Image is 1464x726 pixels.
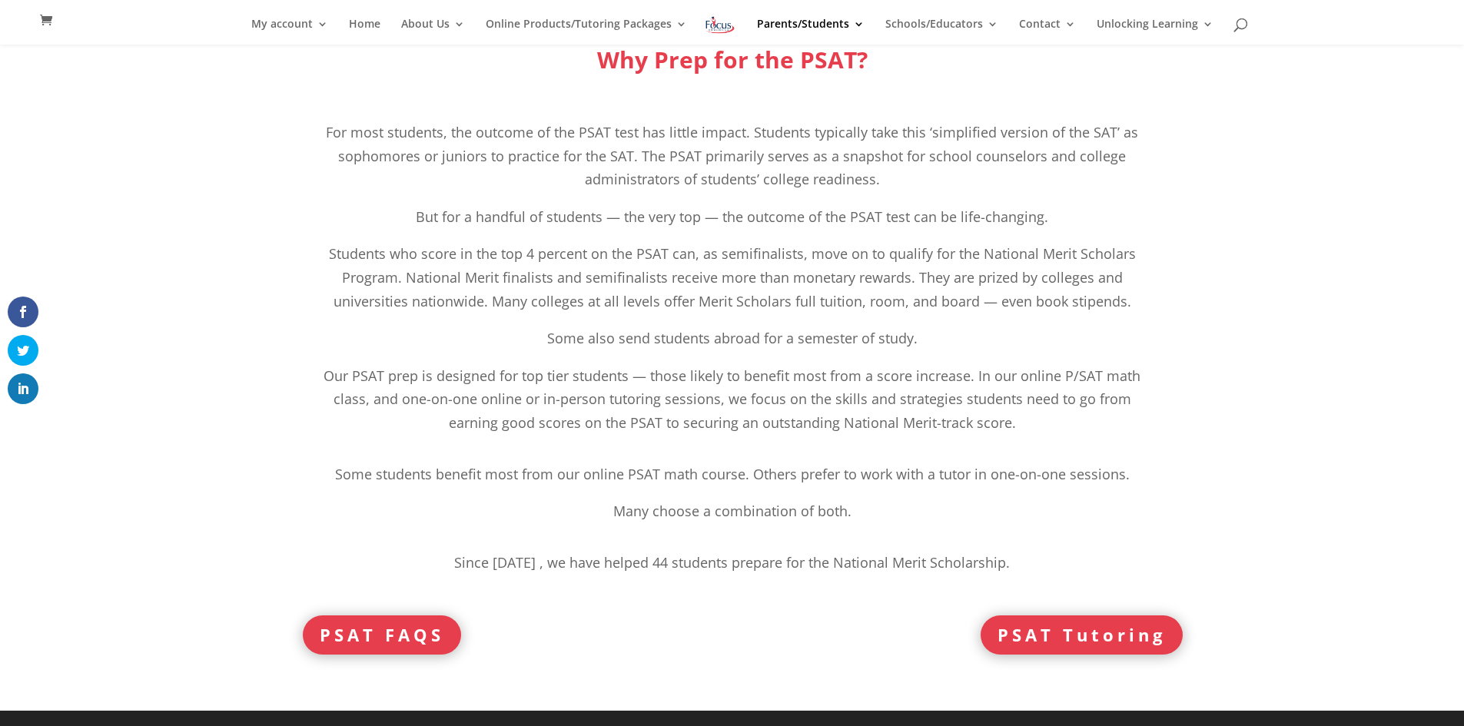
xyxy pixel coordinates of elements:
a: Home [349,18,380,45]
a: About Us [401,18,465,45]
a: Unlocking Learning [1097,18,1213,45]
a: Parents/Students [757,18,865,45]
a: Schools/Educators [885,18,998,45]
a: PSAT Tutoring [981,615,1183,655]
a: PSAT FAQS [303,615,461,655]
span: For most students, the outcome of the PSAT test has little impact. Students typically take this ‘... [326,123,1138,188]
a: Online Products/Tutoring Packages [486,18,687,45]
span: Many choose a combination of both. [613,502,852,520]
span: Our PSAT prep is designed for top tier students — those likely to benefit most from a score incre... [324,366,1140,432]
a: Contact [1019,18,1076,45]
img: Focus on Learning [704,14,736,36]
span: Some students benefit most from our online PSAT math course. Others prefer to work with a tutor i... [335,465,1130,483]
span: Some also send students abroad for a semester of study. [547,329,918,347]
span: Since [DATE] , we have helped 44 students prepare for the National Merit Scholarship. [454,553,1010,572]
span: Students who score in the top 4 percent on the PSAT can, as semifinalists, move on to qualify for... [329,244,1136,310]
strong: Why Prep for the PSAT? [597,44,868,75]
a: My account [251,18,328,45]
span: But for a handful of students — the very top — the outcome of the PSAT test can be life-changing. [416,207,1048,226]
